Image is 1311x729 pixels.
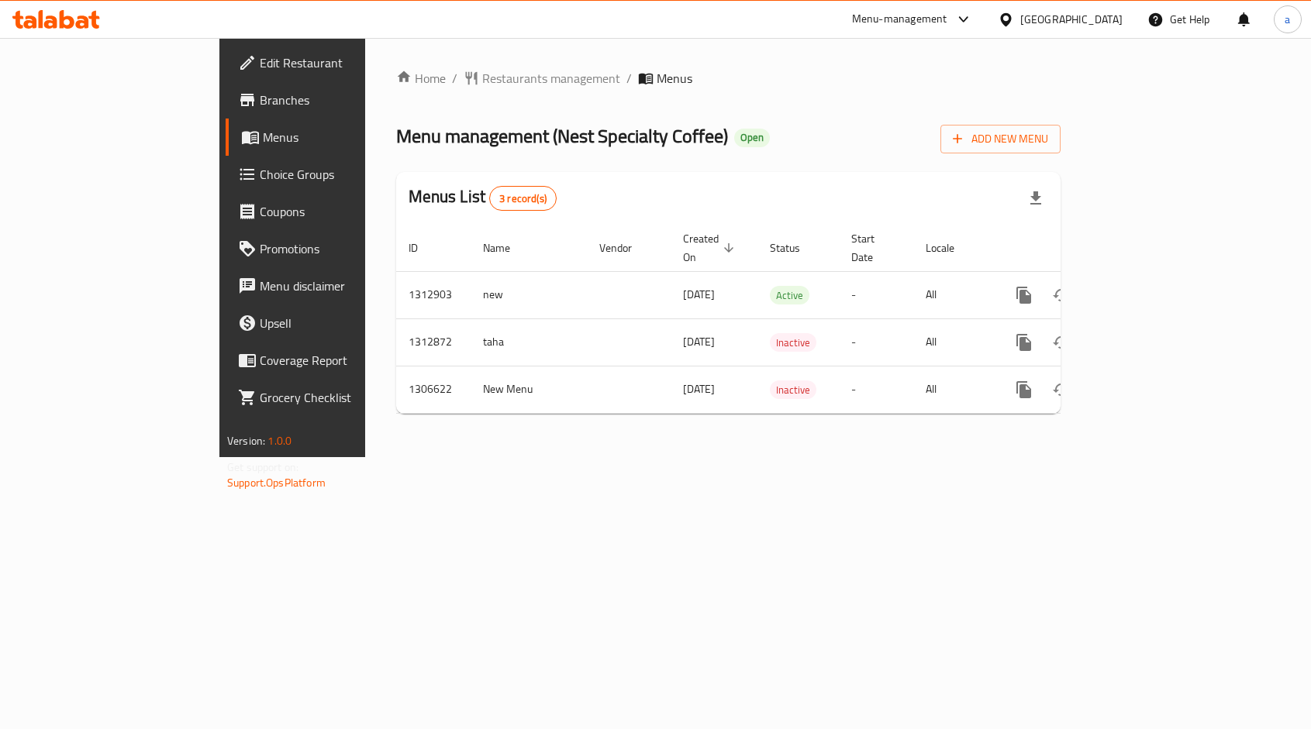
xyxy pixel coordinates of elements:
h2: Menus List [409,185,557,211]
span: Get support on: [227,457,298,477]
span: [DATE] [683,332,715,352]
span: Active [770,287,809,304]
span: Locale [926,239,975,257]
nav: breadcrumb [396,69,1061,88]
a: Promotions [226,230,438,267]
table: enhanced table [396,225,1167,414]
td: All [913,366,993,413]
a: Coverage Report [226,342,438,379]
span: Status [770,239,820,257]
a: Support.OpsPlatform [227,473,326,493]
span: Menu management ( Nest Specialty Coffee ) [396,119,728,153]
span: Name [483,239,530,257]
button: Change Status [1043,277,1080,314]
a: Grocery Checklist [226,379,438,416]
span: 3 record(s) [490,191,556,206]
td: taha [471,318,587,366]
div: [GEOGRAPHIC_DATA] [1020,11,1123,28]
a: Upsell [226,304,438,342]
th: Actions [993,225,1167,272]
td: New Menu [471,366,587,413]
button: more [1006,277,1043,314]
span: Edit Restaurant [260,53,426,72]
span: Menu disclaimer [260,277,426,295]
span: Add New Menu [953,129,1048,149]
a: Coupons [226,193,438,230]
span: ID [409,239,438,257]
span: Grocery Checklist [260,388,426,407]
td: - [839,366,913,413]
span: Promotions [260,239,426,258]
span: Version: [227,431,265,451]
button: more [1006,371,1043,408]
a: Edit Restaurant [226,44,438,81]
td: - [839,271,913,318]
span: Restaurants management [482,69,620,88]
span: Open [734,131,770,144]
div: Open [734,129,770,147]
span: Branches [260,91,426,109]
a: Choice Groups [226,156,438,193]
span: [DATE] [683,284,715,304]
div: Active [770,286,809,304]
a: Menu disclaimer [226,267,438,304]
td: - [839,318,913,366]
span: Menus [657,69,692,88]
span: Start Date [851,229,895,266]
button: Change Status [1043,371,1080,408]
span: Inactive [770,381,816,399]
td: All [913,271,993,318]
span: a [1285,11,1290,28]
td: All [913,318,993,366]
button: Add New Menu [940,125,1061,153]
span: Coupons [260,202,426,221]
li: / [626,69,632,88]
a: Restaurants management [464,69,620,88]
li: / [452,69,457,88]
div: Inactive [770,333,816,352]
div: Export file [1017,180,1054,217]
span: Upsell [260,314,426,332]
span: Choice Groups [260,165,426,184]
div: Total records count [489,186,557,211]
span: [DATE] [683,379,715,399]
td: new [471,271,587,318]
span: Created On [683,229,739,266]
a: Menus [226,119,438,156]
button: Change Status [1043,324,1080,361]
span: Inactive [770,334,816,352]
span: Coverage Report [260,351,426,370]
div: Menu-management [852,10,947,29]
span: Vendor [599,239,652,257]
span: Menus [263,128,426,146]
button: more [1006,324,1043,361]
a: Branches [226,81,438,119]
span: 1.0.0 [267,431,292,451]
